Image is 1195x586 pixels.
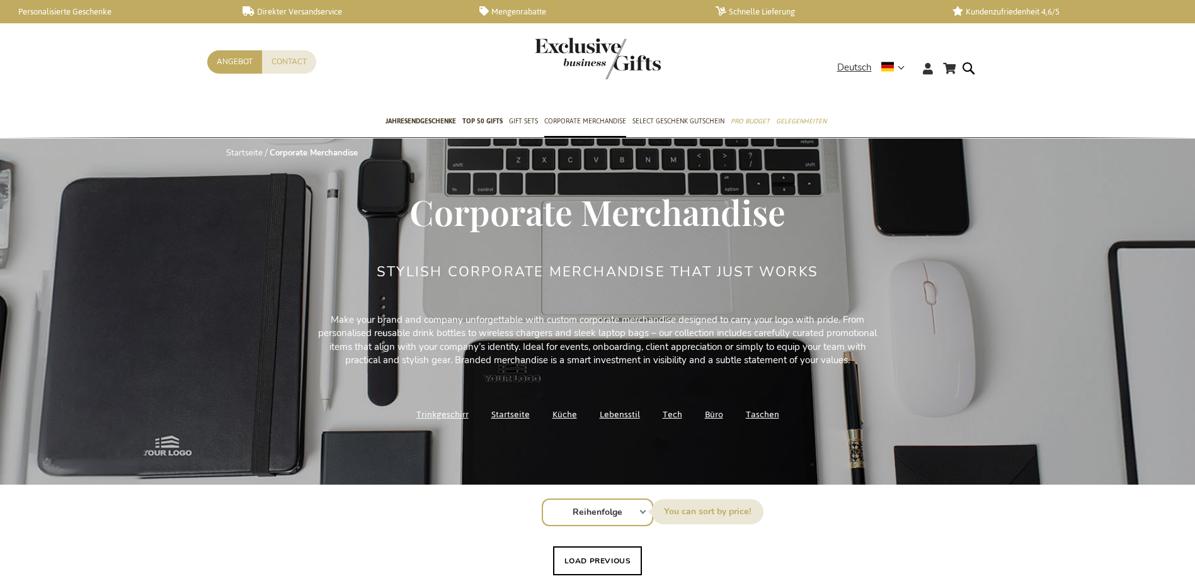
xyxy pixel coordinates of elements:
span: Corporate Merchandise [409,188,786,235]
a: Kundenzufriedenheit 4,6/5 [952,6,1169,17]
span: TOP 50 Gifts [462,115,503,128]
span: Pro Budget [731,115,770,128]
a: Contact [262,50,316,74]
a: Direkter Versandservice [243,6,459,17]
strong: Corporate Merchandise [270,147,358,159]
a: store logo [535,38,598,79]
div: Deutsch [837,60,913,75]
a: Trinkgeschirr [416,406,469,423]
span: Select Geschenk Gutschein [632,115,724,128]
a: Lebensstil [600,406,640,423]
img: Exclusive Business gifts logo [535,38,661,79]
span: Corporate Merchandise [544,115,626,128]
a: Startseite [491,406,530,423]
p: Make your brand and company unforgettable with custom corporate merchandise designed to carry you... [314,313,881,368]
a: Taschen [746,406,779,423]
a: Personalisierte Geschenke [6,6,222,17]
h2: Stylish Corporate Merchandise That Just Works [377,264,818,279]
span: Jahresendgeschenke [386,115,456,128]
a: Angebot [207,50,262,74]
a: Schnelle Lieferung [716,6,932,17]
span: Deutsch [837,60,872,75]
span: Gift Sets [509,115,538,128]
a: Startseite [226,147,263,159]
button: Load previous [553,546,643,575]
a: Büro [705,406,723,423]
a: Mengenrabatte [479,6,695,17]
a: Tech [663,406,682,423]
span: Gelegenheiten [776,115,826,128]
a: Küche [552,406,577,423]
label: Sortieren nach [651,499,763,524]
